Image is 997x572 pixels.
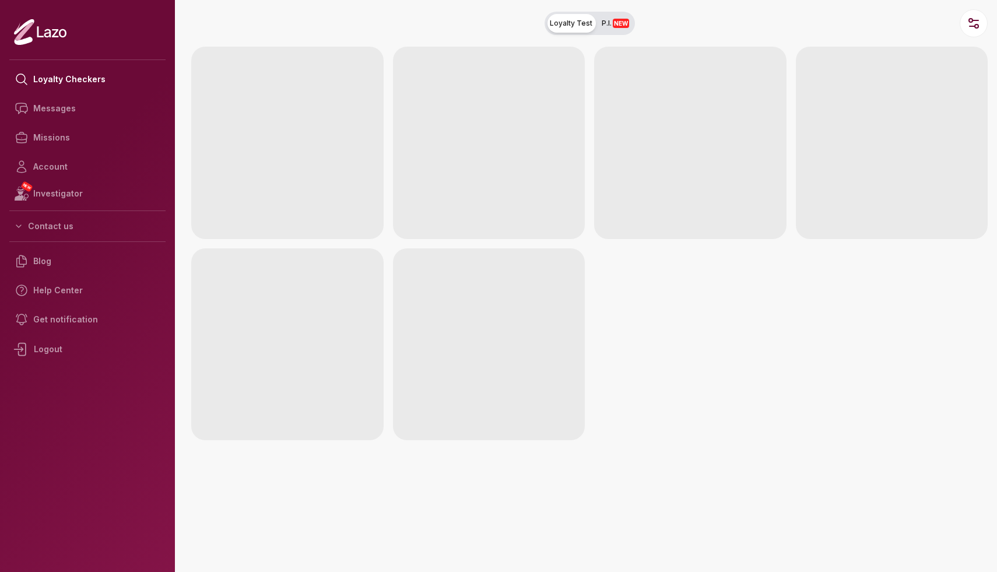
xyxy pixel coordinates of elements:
span: NEW [613,19,629,28]
a: Help Center [9,276,166,305]
span: P.I. [602,19,629,28]
span: NEW [20,181,33,192]
a: Messages [9,94,166,123]
a: Get notification [9,305,166,334]
span: Loyalty Test [550,19,592,28]
a: Account [9,152,166,181]
a: Missions [9,123,166,152]
button: Contact us [9,216,166,237]
a: NEWInvestigator [9,181,166,206]
div: Logout [9,334,166,364]
a: Blog [9,247,166,276]
a: Loyalty Checkers [9,65,166,94]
